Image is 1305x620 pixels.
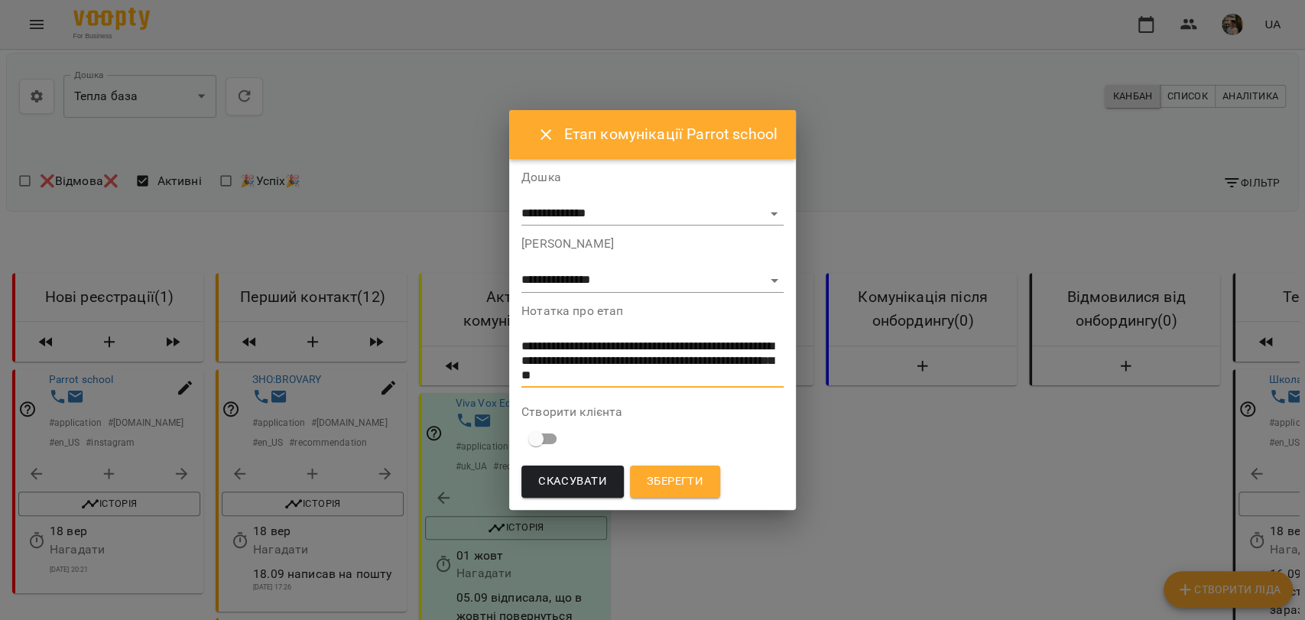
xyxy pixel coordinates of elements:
[521,406,784,418] label: Створити клієнта
[528,116,564,153] button: Close
[521,171,784,183] label: Дошка
[521,238,784,250] label: [PERSON_NAME]
[521,466,624,498] button: Скасувати
[564,122,777,146] h6: Етап комунікації Parrot school
[538,472,607,492] span: Скасувати
[647,472,703,492] span: Зберегти
[630,466,720,498] button: Зберегти
[521,305,784,317] label: Нотатка про етап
